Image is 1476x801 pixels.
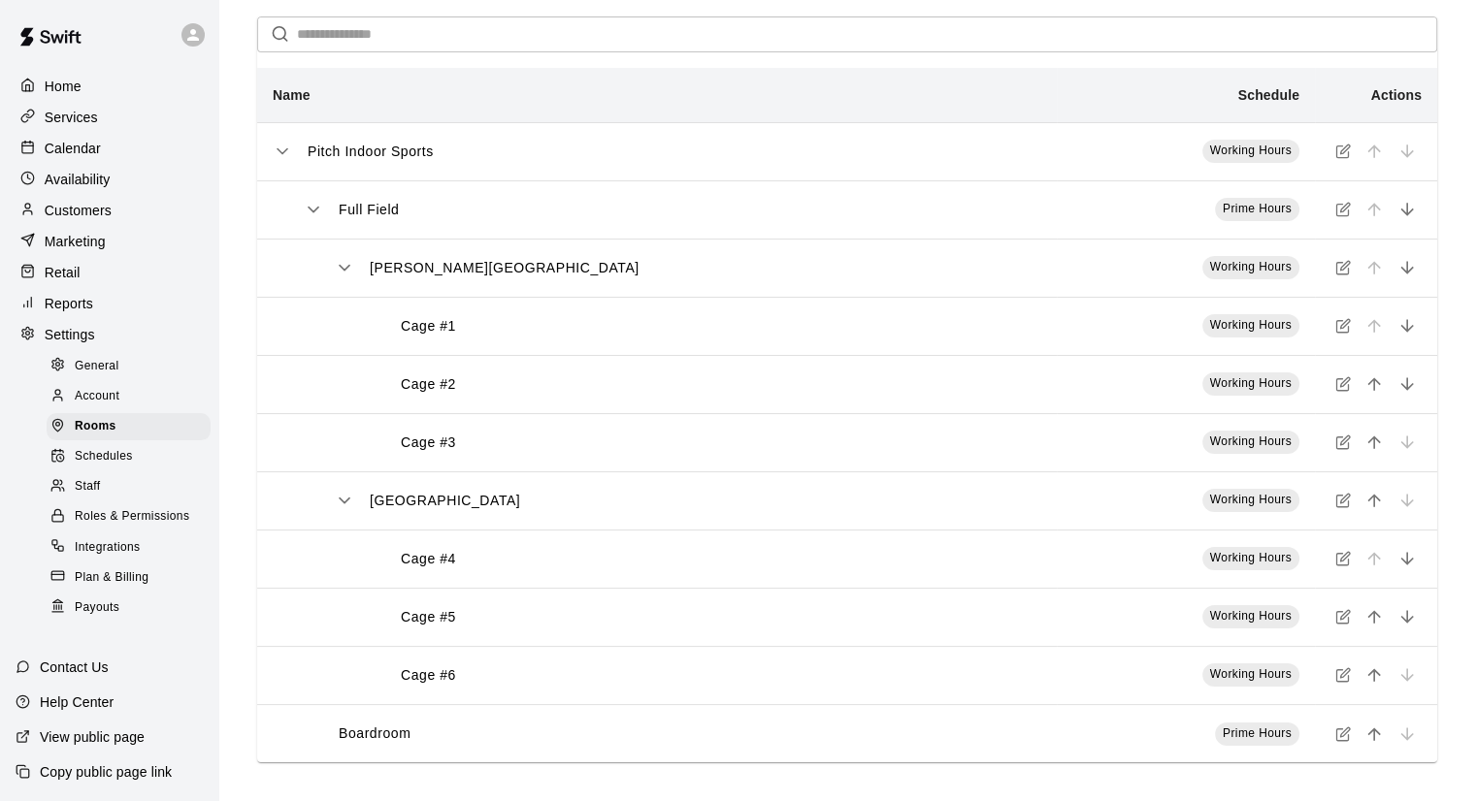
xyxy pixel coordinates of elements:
[401,316,456,336] p: Cage #1
[47,413,211,440] div: Rooms
[257,68,1437,763] table: simple table
[370,258,640,278] p: [PERSON_NAME][GEOGRAPHIC_DATA]
[401,374,456,395] p: Cage #2
[40,762,172,782] p: Copy public page link
[1210,551,1292,564] span: Working Hours
[45,263,81,282] p: Retail
[339,200,399,220] p: Full Field
[40,727,145,747] p: View public page
[47,353,211,380] div: General
[47,503,211,530] div: Roles & Permissions
[308,142,434,162] p: Pitch Indoor Sports
[47,351,218,381] a: General
[1238,87,1299,103] b: Schedule
[47,502,218,532] a: Roles & Permissions
[1360,602,1389,631] button: move item up
[1360,369,1389,399] button: move item up
[45,232,106,251] p: Marketing
[16,165,203,194] a: Availability
[47,532,218,562] a: Integrations
[75,447,133,466] span: Schedules
[401,433,456,453] p: Cage #3
[339,723,410,744] p: Boardroom
[1360,660,1389,689] button: move item up
[75,538,141,558] span: Integrations
[1223,726,1292,740] span: Prime Hours
[16,196,203,225] a: Customers
[1360,720,1389,749] button: move item up
[40,692,114,712] p: Help Center
[370,491,520,511] p: [GEOGRAPHIC_DATA]
[401,665,456,686] p: Cage #6
[1393,253,1422,282] button: move item down
[47,562,218,593] a: Plan & Billing
[16,134,203,163] a: Calendar
[401,607,456,627] p: Cage #5
[75,387,119,406] span: Account
[47,383,211,410] div: Account
[1371,87,1422,103] b: Actions
[1223,202,1292,215] span: Prime Hours
[75,477,100,497] span: Staff
[75,417,116,436] span: Rooms
[47,472,218,502] a: Staff
[16,72,203,101] a: Home
[47,564,211,592] div: Plan & Billing
[47,381,218,411] a: Account
[1210,260,1292,273] span: Working Hours
[45,201,112,220] p: Customers
[45,108,98,127] p: Services
[273,87,311,103] b: Name
[75,598,119,618] span: Payouts
[40,657,109,677] p: Contact Us
[45,139,101,158] p: Calendar
[16,227,203,256] a: Marketing
[47,534,211,561] div: Integrations
[45,325,95,344] p: Settings
[1210,609,1292,623] span: Working Hours
[47,412,218,442] a: Rooms
[1393,602,1422,631] button: move item down
[1210,318,1292,332] span: Working Hours
[47,593,218,623] a: Payouts
[16,103,203,132] a: Services
[47,442,218,472] a: Schedules
[45,294,93,313] p: Reports
[1210,434,1292,448] span: Working Hours
[1393,195,1422,224] button: move item down
[1210,493,1292,506] span: Working Hours
[1393,311,1422,340] button: move item down
[1360,486,1389,515] button: move item up
[16,320,203,349] a: Settings
[1393,544,1422,573] button: move item down
[1210,376,1292,390] span: Working Hours
[16,289,203,318] a: Reports
[47,594,211,622] div: Payouts
[1393,369,1422,399] button: move item down
[401,549,456,569] p: Cage #4
[75,568,148,588] span: Plan & Billing
[1210,667,1292,681] span: Working Hours
[45,77,82,96] p: Home
[1360,428,1389,457] button: move item up
[75,357,119,376] span: General
[75,507,189,527] span: Roles & Permissions
[45,170,111,189] p: Availability
[47,473,211,500] div: Staff
[16,258,203,287] a: Retail
[1210,144,1292,157] span: Working Hours
[47,443,211,470] div: Schedules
